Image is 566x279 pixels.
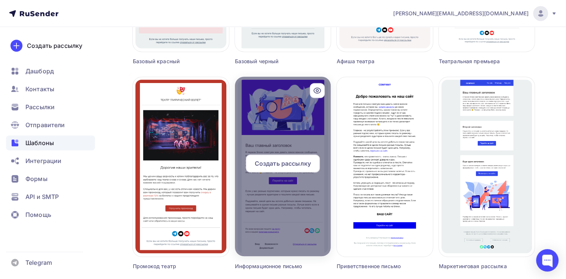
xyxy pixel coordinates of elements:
[337,263,409,270] div: Приветственное письмо
[6,82,95,96] a: Контакты
[255,159,311,168] span: Создать рассылку
[6,135,95,150] a: Шаблоны
[6,99,95,114] a: Рассылки
[25,258,52,267] span: Telegram
[25,102,55,111] span: Рассылки
[6,64,95,79] a: Дашборд
[337,58,409,65] div: Афиша театра
[6,117,95,132] a: Отправители
[25,210,51,219] span: Помощь
[25,192,59,201] span: API и SMTP
[27,41,82,50] div: Создать рассылку
[133,263,205,270] div: Промокод театр
[235,58,307,65] div: Базовый черный
[6,171,95,186] a: Формы
[235,263,307,270] div: Информационное письмо
[25,174,48,183] span: Формы
[25,120,65,129] span: Отправители
[439,263,511,270] div: Маркетинговая рассылка
[25,138,54,147] span: Шаблоны
[25,156,61,165] span: Интеграции
[25,85,54,93] span: Контакты
[25,67,54,76] span: Дашборд
[439,58,511,65] div: Театральная премьера
[393,10,529,17] span: [PERSON_NAME][EMAIL_ADDRESS][DOMAIN_NAME]
[393,6,557,21] a: [PERSON_NAME][EMAIL_ADDRESS][DOMAIN_NAME]
[133,58,205,65] div: Базовый красный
